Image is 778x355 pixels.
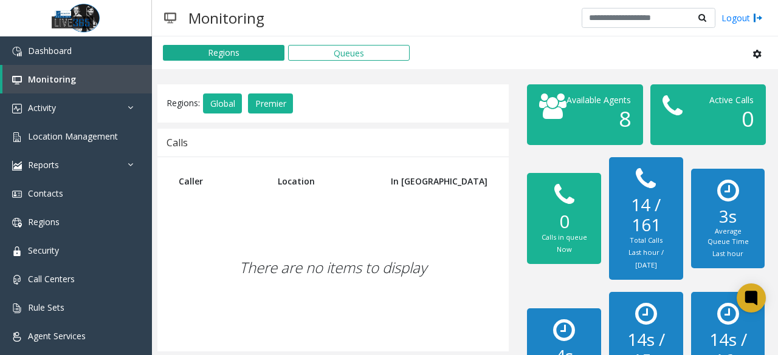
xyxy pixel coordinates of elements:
[12,303,22,313] img: 'icon'
[28,216,60,228] span: Regions
[28,330,86,342] span: Agent Services
[28,102,56,113] span: Activity
[163,45,284,61] button: Regions
[709,94,754,106] span: Active Calls
[28,73,76,85] span: Monitoring
[753,12,763,24] img: logout
[712,249,743,258] small: Last hour
[167,96,200,108] span: Regions:
[170,166,269,196] th: Caller
[12,275,22,285] img: 'icon'
[170,196,497,339] div: There are no items to display
[248,93,293,114] button: Premier
[703,226,752,246] div: Average Queue Time
[628,248,664,269] small: Last hour / [DATE]
[28,159,59,171] span: Reports
[557,245,572,254] small: Now
[164,3,176,33] img: pageIcon
[12,161,22,171] img: 'icon'
[28,188,63,199] span: Contacts
[721,12,763,24] a: Logout
[2,65,152,93] a: Monitoring
[12,75,22,85] img: 'icon'
[12,47,22,56] img: 'icon'
[566,94,631,106] span: Available Agents
[12,104,22,113] img: 'icon'
[288,45,410,61] button: Queues
[619,104,631,133] span: 8
[12,246,22,256] img: 'icon'
[12,189,22,199] img: 'icon'
[28,302,64,313] span: Rule Sets
[28,273,75,285] span: Call Centers
[12,332,22,342] img: 'icon'
[203,93,242,114] button: Global
[539,232,588,243] div: Calls in queue
[269,166,380,196] th: Location
[167,135,188,150] div: Calls
[12,132,22,142] img: 'icon'
[381,166,497,196] th: In [GEOGRAPHIC_DATA]
[28,245,59,256] span: Security
[182,3,270,33] h3: Monitoring
[28,45,72,56] span: Dashboard
[539,211,588,232] h2: 0
[742,104,754,133] span: 0
[621,235,670,246] div: Total Calls
[621,195,670,235] h2: 14 / 161
[28,130,118,142] span: Location Management
[12,218,22,228] img: 'icon'
[703,206,752,227] h2: 3s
